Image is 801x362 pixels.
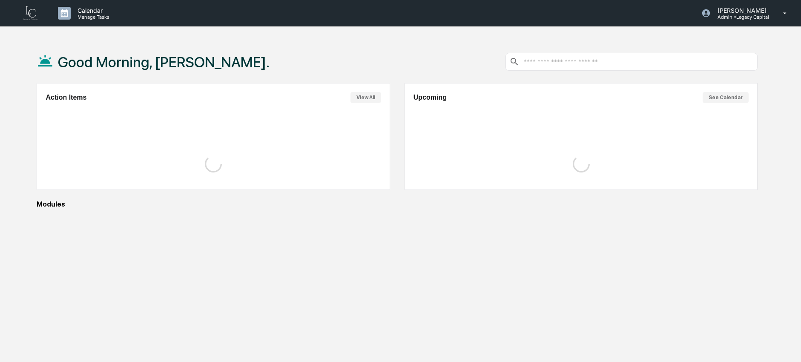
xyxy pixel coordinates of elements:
p: Admin • Legacy Capital [711,14,771,20]
p: Manage Tasks [71,14,114,20]
p: [PERSON_NAME] [711,7,771,14]
div: Modules [37,200,758,208]
img: logo [20,5,41,21]
h2: Action Items [46,94,86,101]
button: View All [350,92,381,103]
h2: Upcoming [413,94,447,101]
button: See Calendar [703,92,749,103]
p: Calendar [71,7,114,14]
h1: Good Morning, [PERSON_NAME]. [58,54,270,71]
